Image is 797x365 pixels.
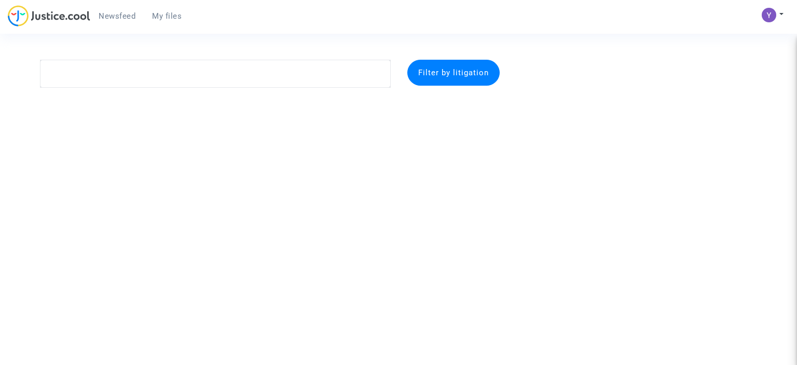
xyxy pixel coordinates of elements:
[152,11,182,21] span: My files
[144,8,190,24] a: My files
[8,5,90,26] img: jc-logo.svg
[762,8,776,22] img: ACg8ocLJbu-06PV-PP0rSorRCNxlVR0ijoVEwORkjsgJBMEIW3VU-A=s96-c
[99,11,135,21] span: Newsfeed
[418,68,489,77] span: Filter by litigation
[90,8,144,24] a: Newsfeed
